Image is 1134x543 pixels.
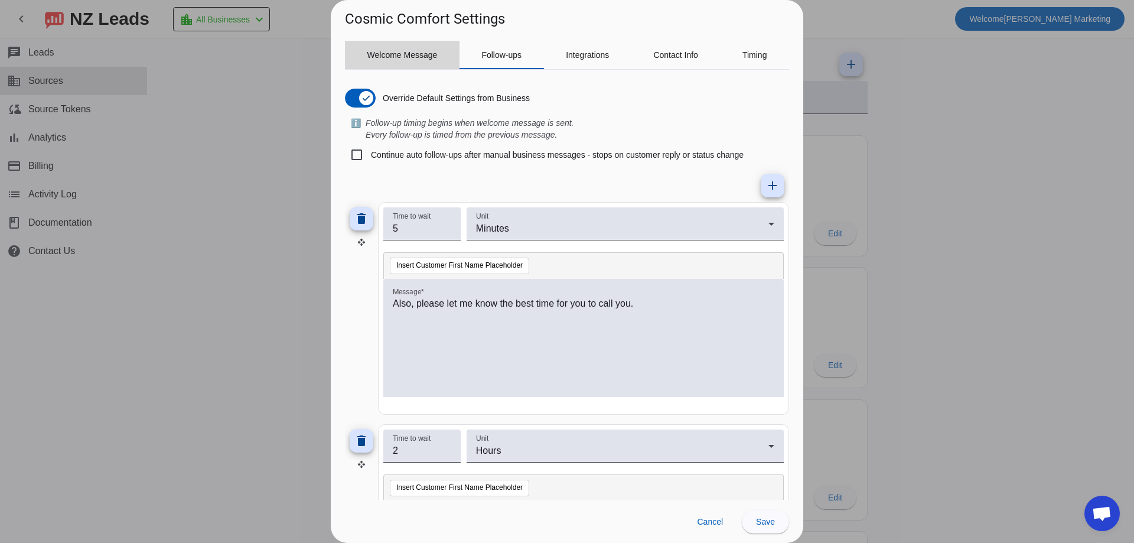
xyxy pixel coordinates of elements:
[653,51,698,59] span: Contact Info
[393,213,431,220] mat-label: Time to wait
[756,517,775,526] span: Save
[369,149,744,161] label: Continue auto follow-ups after manual business messages - stops on customer reply or status change
[697,517,723,526] span: Cancel
[367,51,438,59] span: Welcome Message
[476,213,488,220] mat-label: Unit
[687,510,732,534] button: Cancel
[481,51,522,59] span: Follow-ups
[345,9,505,28] h1: Cosmic Comfort Settings
[742,51,767,59] span: Timing
[742,510,789,534] button: Save
[393,297,774,311] p: Also, please let me know the best time for you to call you.
[476,446,501,456] span: Hours
[390,480,529,496] button: Insert Customer First Name Placeholder
[765,178,780,193] mat-icon: add
[354,434,369,448] mat-icon: delete
[366,118,574,139] i: Follow-up timing begins when welcome message is sent. Every follow-up is timed from the previous ...
[380,92,530,104] label: Override Default Settings from Business
[354,212,369,226] mat-icon: delete
[566,51,609,59] span: Integrations
[476,434,488,442] mat-label: Unit
[1084,496,1120,531] div: Open chat
[390,258,529,274] button: Insert Customer First Name Placeholder
[476,223,509,233] span: Minutes
[351,117,361,141] span: ℹ️
[393,434,431,442] mat-label: Time to wait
